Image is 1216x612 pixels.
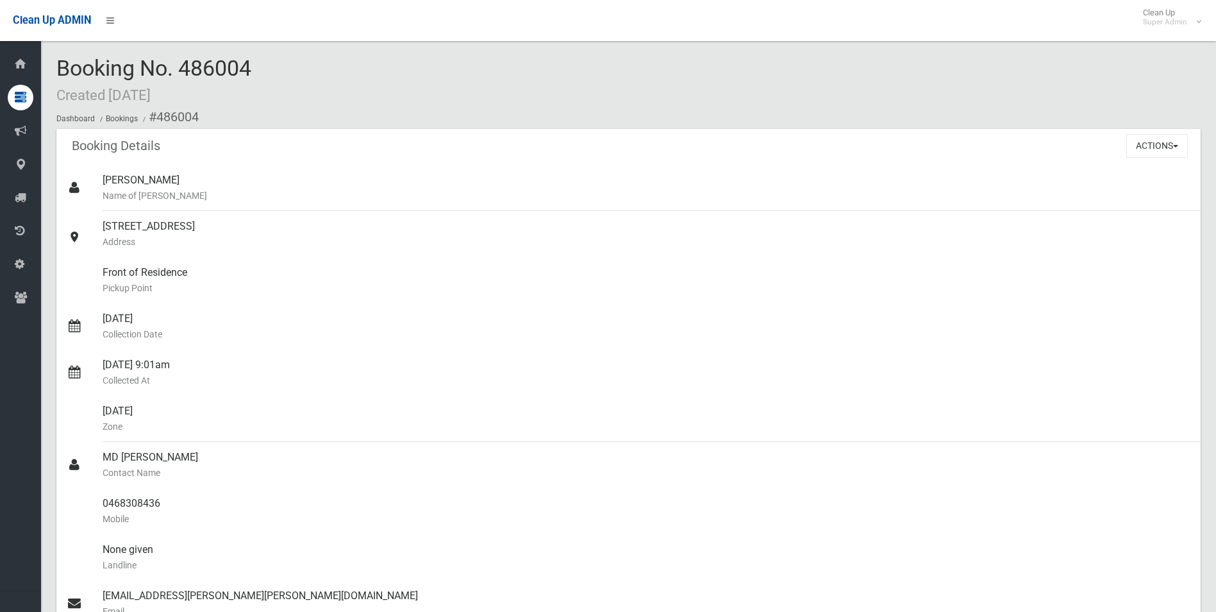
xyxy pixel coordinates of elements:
small: Address [103,234,1190,250]
a: Dashboard [56,114,95,123]
div: [STREET_ADDRESS] [103,211,1190,257]
small: Collected At [103,373,1190,388]
small: Pickup Point [103,280,1190,296]
button: Actions [1126,134,1188,158]
span: Clean Up [1137,8,1200,27]
div: MD [PERSON_NAME] [103,442,1190,488]
small: Contact Name [103,465,1190,480]
div: [DATE] [103,303,1190,350]
a: Bookings [106,114,138,123]
div: [PERSON_NAME] [103,165,1190,211]
small: Mobile [103,511,1190,527]
span: Booking No. 486004 [56,55,251,105]
header: Booking Details [56,133,176,158]
small: Landline [103,557,1190,573]
small: Created [DATE] [56,87,151,103]
small: Super Admin [1143,17,1187,27]
small: Name of [PERSON_NAME] [103,188,1190,203]
div: [DATE] [103,396,1190,442]
small: Collection Date [103,327,1190,342]
li: #486004 [140,105,199,129]
div: Front of Residence [103,257,1190,303]
div: None given [103,534,1190,581]
div: 0468308436 [103,488,1190,534]
div: [DATE] 9:01am [103,350,1190,396]
small: Zone [103,419,1190,434]
span: Clean Up ADMIN [13,14,91,26]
